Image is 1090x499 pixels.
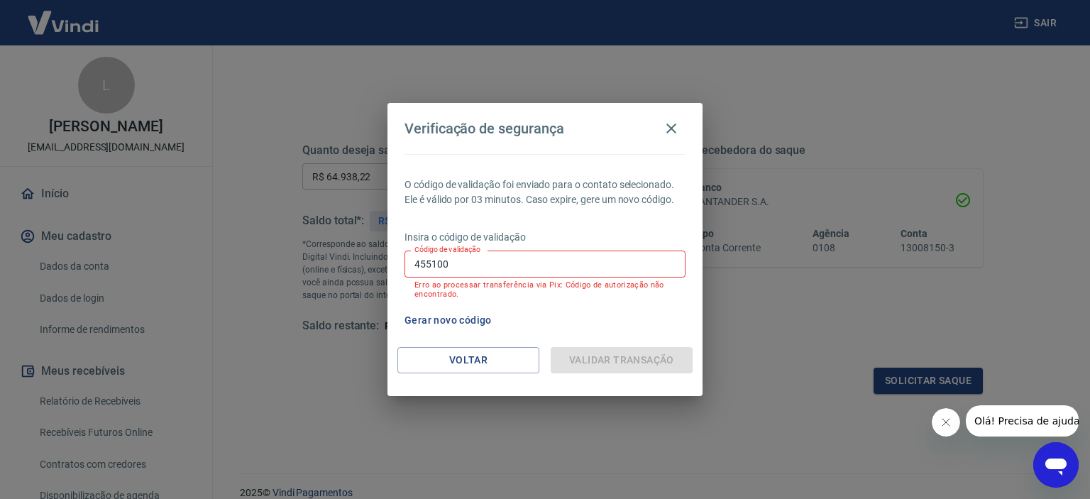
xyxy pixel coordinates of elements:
[404,120,564,137] h4: Verificação de segurança
[9,10,119,21] span: Olá! Precisa de ajuda?
[404,230,686,245] p: Insira o código de validação
[399,307,497,334] button: Gerar novo código
[397,347,539,373] button: Voltar
[414,244,480,255] label: Código de validação
[1033,442,1079,488] iframe: Botão para abrir a janela de mensagens
[932,408,960,437] iframe: Fechar mensagem
[414,280,676,299] p: Erro ao processar transferência via Pix: Código de autorização não encontrado.
[404,177,686,207] p: O código de validação foi enviado para o contato selecionado. Ele é válido por 03 minutos. Caso e...
[966,405,1079,437] iframe: Mensagem da empresa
